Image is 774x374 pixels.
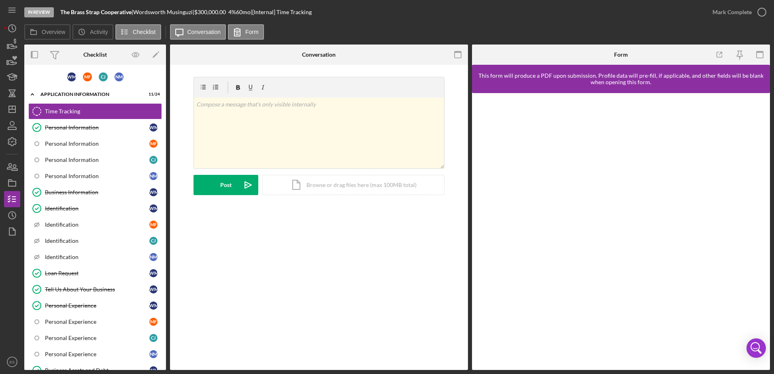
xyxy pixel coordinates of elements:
a: IdentificationWM [28,200,162,217]
div: In Review [24,7,54,17]
div: | [60,9,133,15]
iframe: Lenderfit form [480,101,763,362]
div: Open Intercom Messenger [746,338,766,358]
div: W M [149,269,157,277]
label: Checklist [133,29,156,35]
button: Checklist [115,24,161,40]
a: Tell Us About Your BusinessWM [28,281,162,297]
button: Conversation [170,24,226,40]
div: W M [149,204,157,212]
label: Conversation [187,29,221,35]
div: | [Internal] Time Tracking [251,9,312,15]
label: Form [245,29,259,35]
a: IdentificationNM [28,249,162,265]
div: Identification [45,254,149,260]
div: Personal Information [45,173,149,179]
div: Personal Experience [45,302,149,309]
div: C J [149,334,157,342]
div: C J [149,156,157,164]
text: ES [10,360,15,364]
div: W M [67,72,76,81]
div: Personal Experience [45,335,149,341]
div: W M [149,302,157,310]
div: W M [149,285,157,293]
div: M F [149,221,157,229]
a: IdentificationCJ [28,233,162,249]
a: IdentificationMF [28,217,162,233]
div: 11 / 24 [145,92,160,97]
div: M F [83,72,92,81]
button: ES [4,354,20,370]
div: Loan Request [45,270,149,276]
div: Personal Experience [45,319,149,325]
a: Personal ExperienceMF [28,314,162,330]
a: Time Tracking [28,103,162,119]
div: M F [149,318,157,326]
div: Identification [45,221,149,228]
label: Overview [42,29,65,35]
div: Time Tracking [45,108,162,115]
div: Wordsworth Musinguzi | [133,9,194,15]
a: Personal InformationMF [28,136,162,152]
b: The Brass Strap Cooperative [60,8,132,15]
div: N M [149,253,157,261]
div: W M [149,188,157,196]
div: 4 % [228,9,236,15]
a: Loan RequestWM [28,265,162,281]
div: This form will produce a PDF upon submission. Profile data will pre-fill, if applicable, and othe... [476,72,766,85]
a: Personal ExperienceWM [28,297,162,314]
button: Post [193,175,258,195]
div: Personal Information [45,140,149,147]
div: Mark Complete [712,4,752,20]
a: Personal ExperienceCJ [28,330,162,346]
button: Overview [24,24,70,40]
div: M F [149,140,157,148]
a: Business InformationWM [28,184,162,200]
button: Form [228,24,264,40]
div: Form [614,51,628,58]
div: Personal Information [45,124,149,131]
div: Conversation [302,51,336,58]
a: Personal InformationCJ [28,152,162,168]
div: 60 mo [236,9,251,15]
div: Personal Information [45,157,149,163]
div: N M [115,72,123,81]
button: Mark Complete [704,4,770,20]
div: N M [149,350,157,358]
div: Identification [45,238,149,244]
div: C J [149,237,157,245]
div: Tell Us About Your Business [45,286,149,293]
div: Identification [45,205,149,212]
a: Personal ExperienceNM [28,346,162,362]
a: Personal InformationNM [28,168,162,184]
div: Personal Experience [45,351,149,357]
label: Activity [90,29,108,35]
div: N M [149,172,157,180]
div: Business Assets and Debt [45,367,149,374]
div: C J [99,72,108,81]
div: Business Information [45,189,149,195]
div: Checklist [83,51,107,58]
div: Application Information [40,92,140,97]
div: $300,000.00 [194,9,228,15]
a: Personal InformationWM [28,119,162,136]
button: Activity [72,24,113,40]
div: W M [149,123,157,132]
div: Post [220,175,232,195]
